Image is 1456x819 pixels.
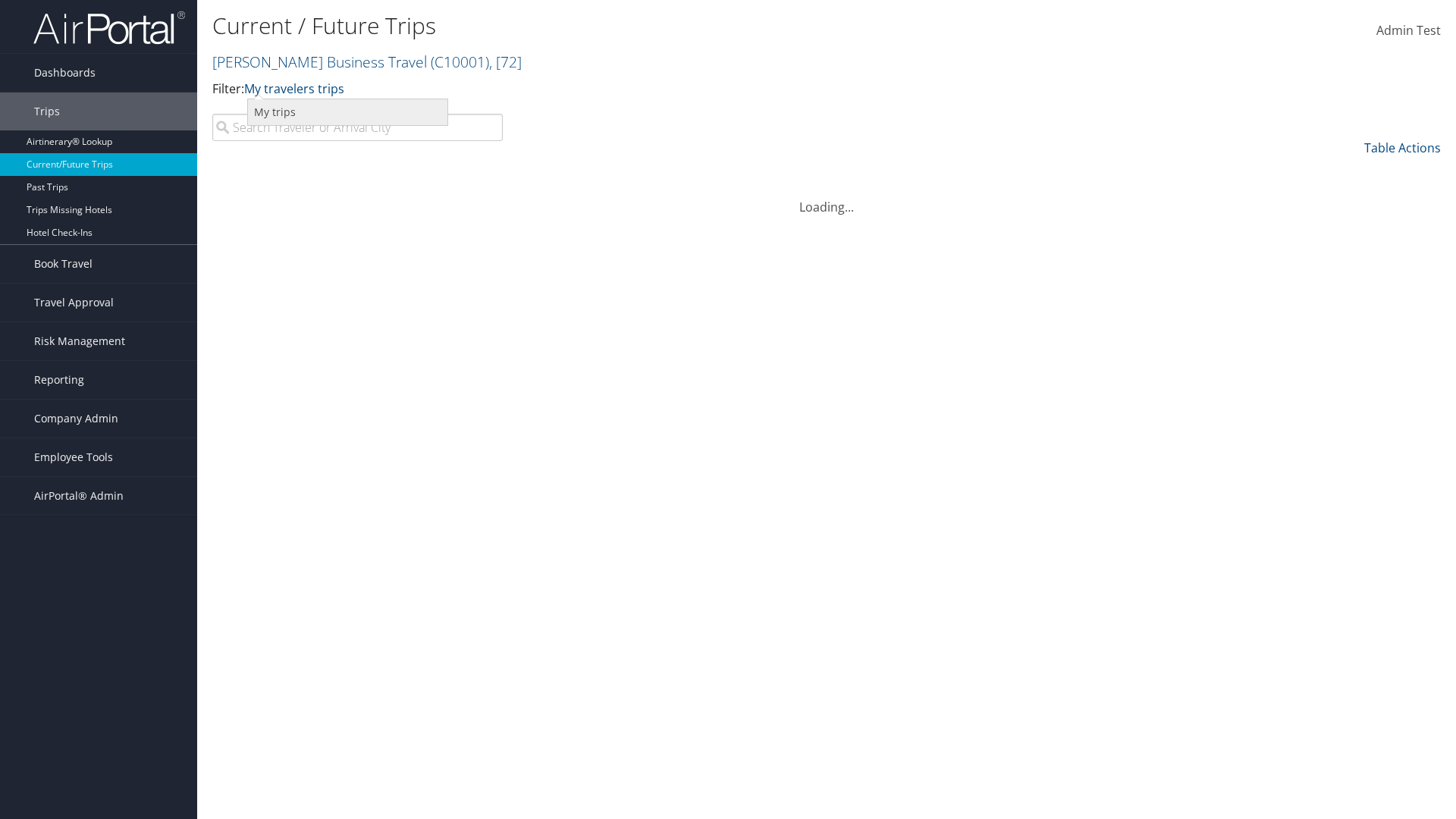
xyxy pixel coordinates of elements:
span: , [ 72 ] [489,52,522,72]
span: Dashboards [34,54,96,92]
img: airportal-logo.png [33,10,185,45]
h1: Current / Future Trips [212,10,1031,42]
span: Book Travel [34,245,93,283]
span: Company Admin [34,400,118,438]
span: Trips [34,93,60,130]
a: [PERSON_NAME] Business Travel [212,52,522,72]
a: My trips [248,99,447,125]
span: Reporting [34,361,84,399]
span: Travel Approval [34,284,114,322]
a: Admin Test [1376,8,1441,55]
span: Admin Test [1376,22,1441,39]
a: Table Actions [1364,140,1441,156]
span: ( C10001 ) [431,52,489,72]
div: Loading... [212,180,1441,216]
a: My travelers trips [244,80,344,97]
p: Filter: [212,80,1031,99]
input: Search Traveler or Arrival City [212,114,503,141]
span: Risk Management [34,322,125,360]
span: AirPortal® Admin [34,477,124,515]
span: Employee Tools [34,438,113,476]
